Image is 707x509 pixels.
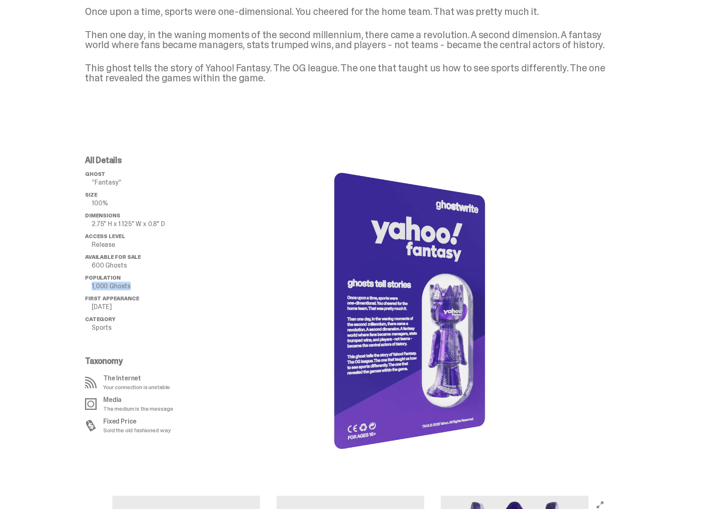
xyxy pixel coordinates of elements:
p: The Internet [103,375,170,382]
p: 1,000 Ghosts [92,283,218,290]
p: Release [92,241,218,248]
span: ghost [85,170,105,178]
span: Available for Sale [85,253,141,261]
p: 2.75" H x 1.125" W x 0.8" D [92,221,218,227]
p: Your connection is unstable [103,384,170,390]
p: 600 Ghosts [92,262,218,269]
p: Media [103,397,173,403]
span: Access Level [85,233,125,240]
span: Dimensions [85,212,120,219]
p: Sold the old fashioned way [103,427,170,433]
p: Then one day, in the waning moments of the second millennium, there came a revolution. A second d... [85,30,616,50]
span: Category [85,316,115,323]
p: “Fantasy” [92,179,218,186]
p: Once upon a time, sports were one-dimensional. You cheered for the home team. That was pretty muc... [85,7,616,17]
p: All Details [85,156,218,164]
p: Sports [92,324,218,331]
span: Population [85,274,120,281]
span: First Appearance [85,295,139,302]
p: 100% [92,200,218,207]
p: [DATE] [92,304,218,310]
p: This ghost tells the story of Yahoo! Fantasy. The OG league. The one that taught us how to see sp... [85,63,616,83]
p: Fixed Price [103,418,170,425]
p: The medium is the message [103,406,173,412]
p: Taxonomy [85,357,213,365]
span: Size [85,191,97,198]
